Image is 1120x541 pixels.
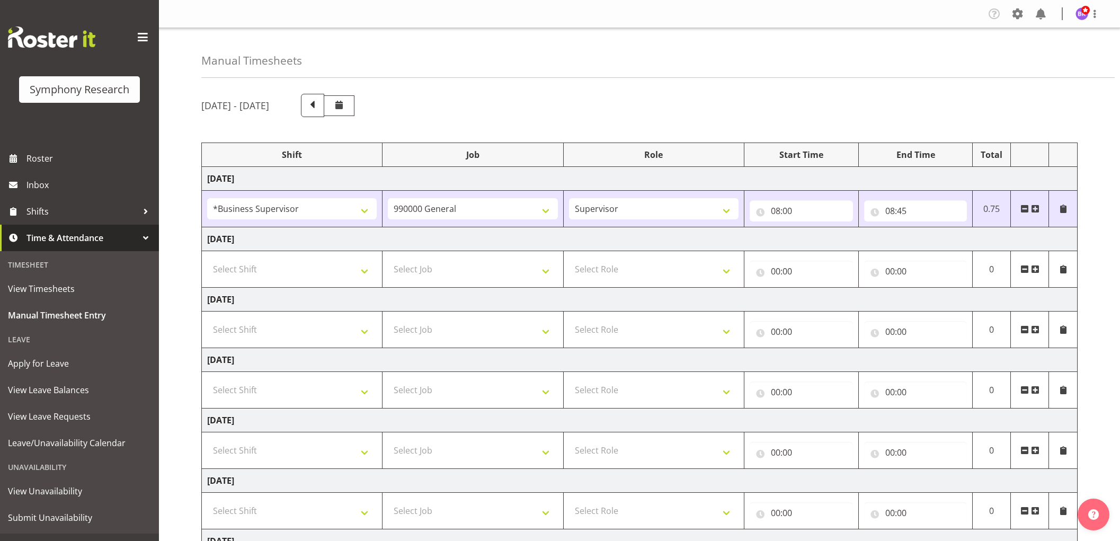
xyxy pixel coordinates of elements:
img: Rosterit website logo [8,26,95,48]
input: Click to select... [864,442,967,463]
img: bhavik-kanna1260.jpg [1075,7,1088,20]
a: View Timesheets [3,276,156,302]
td: 0 [973,372,1011,409]
a: Apply for Leave [3,350,156,377]
div: End Time [864,148,967,161]
img: help-xxl-2.png [1088,509,1099,520]
div: Job [388,148,557,161]
input: Click to select... [750,261,853,282]
input: Click to select... [864,200,967,221]
td: 0 [973,251,1011,288]
td: 0 [973,493,1011,529]
a: View Unavailability [3,478,156,504]
span: Time & Attendance [26,230,138,246]
td: 0 [973,432,1011,469]
div: Total [978,148,1005,161]
a: Manual Timesheet Entry [3,302,156,329]
a: Submit Unavailability [3,504,156,531]
td: [DATE] [202,288,1078,312]
input: Click to select... [750,502,853,524]
span: Inbox [26,177,154,193]
div: Timesheet [3,254,156,276]
span: Shifts [26,203,138,219]
a: Leave/Unavailability Calendar [3,430,156,456]
td: 0 [973,312,1011,348]
span: Apply for Leave [8,356,151,371]
span: Manual Timesheet Entry [8,307,151,323]
div: Leave [3,329,156,350]
div: Shift [207,148,377,161]
input: Click to select... [864,261,967,282]
a: View Leave Requests [3,403,156,430]
input: Click to select... [750,200,853,221]
td: 0.75 [973,191,1011,227]
span: View Timesheets [8,281,151,297]
a: View Leave Balances [3,377,156,403]
div: Start Time [750,148,853,161]
h4: Manual Timesheets [201,55,302,67]
h5: [DATE] - [DATE] [201,100,269,111]
div: Role [569,148,739,161]
td: [DATE] [202,409,1078,432]
span: View Unavailability [8,483,151,499]
input: Click to select... [750,321,853,342]
input: Click to select... [864,502,967,524]
td: [DATE] [202,227,1078,251]
span: Leave/Unavailability Calendar [8,435,151,451]
span: Roster [26,150,154,166]
td: [DATE] [202,469,1078,493]
span: Submit Unavailability [8,510,151,526]
input: Click to select... [750,442,853,463]
td: [DATE] [202,167,1078,191]
input: Click to select... [864,321,967,342]
span: View Leave Balances [8,382,151,398]
div: Unavailability [3,456,156,478]
div: Symphony Research [30,82,129,97]
td: [DATE] [202,348,1078,372]
input: Click to select... [864,382,967,403]
span: View Leave Requests [8,409,151,424]
input: Click to select... [750,382,853,403]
